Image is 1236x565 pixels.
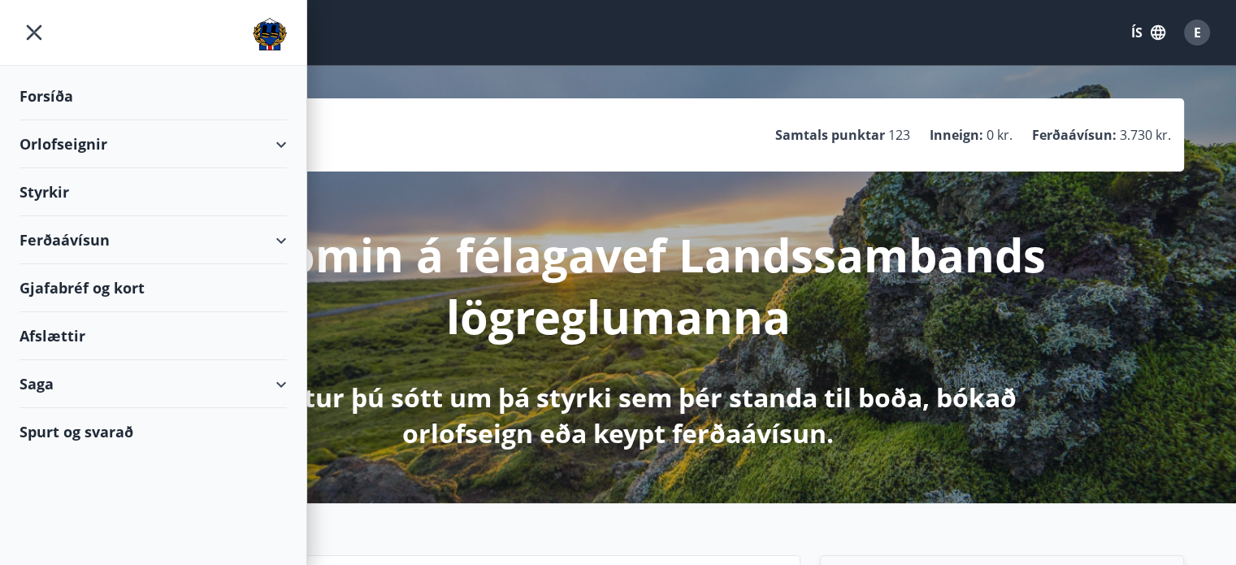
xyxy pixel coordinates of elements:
[987,126,1013,144] span: 0 kr.
[20,216,287,264] div: Ferðaávísun
[20,120,287,168] div: Orlofseignir
[20,408,287,455] div: Spurt og svarað
[20,312,287,360] div: Afslættir
[1120,126,1171,144] span: 3.730 kr.
[930,126,983,144] p: Inneign :
[20,72,287,120] div: Forsíða
[888,126,910,144] span: 123
[1122,18,1174,47] button: ÍS
[775,126,885,144] p: Samtals punktar
[1032,126,1117,144] p: Ferðaávísun :
[20,168,287,216] div: Styrkir
[253,18,287,50] img: union_logo
[189,224,1047,347] p: Velkomin á félagavef Landssambands lögreglumanna
[1177,13,1216,52] button: E
[20,360,287,408] div: Saga
[1194,24,1201,41] span: E
[189,380,1047,451] p: Hér getur þú sótt um þá styrki sem þér standa til boða, bókað orlofseign eða keypt ferðaávísun.
[20,264,287,312] div: Gjafabréf og kort
[20,18,49,47] button: menu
